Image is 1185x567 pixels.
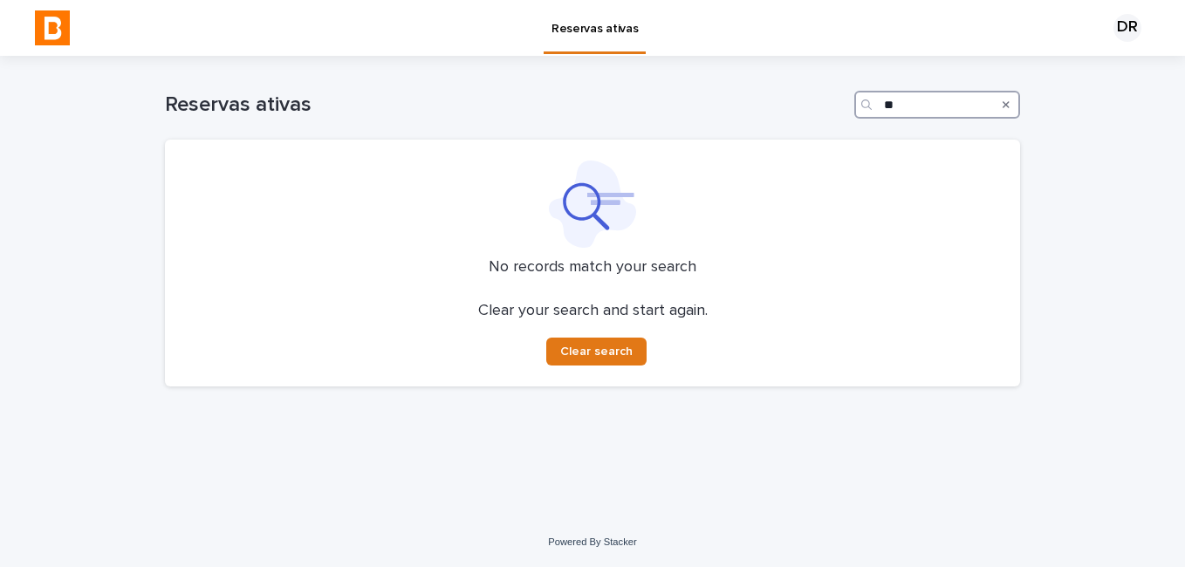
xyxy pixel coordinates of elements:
[560,345,633,358] span: Clear search
[186,258,999,277] p: No records match your search
[1113,14,1141,42] div: DR
[478,302,708,321] p: Clear your search and start again.
[548,536,636,547] a: Powered By Stacker
[35,10,70,45] img: NnDbqpVWR6iGvzpSnmHx
[854,91,1020,119] input: Search
[546,338,647,365] button: Clear search
[165,92,847,118] h1: Reservas ativas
